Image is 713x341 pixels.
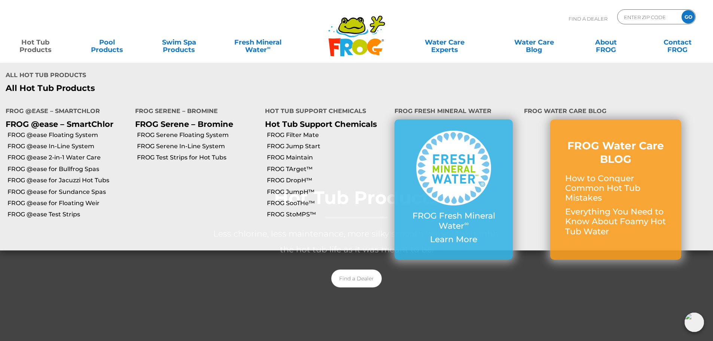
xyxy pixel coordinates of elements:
a: FROG Filter Mate [267,131,389,139]
a: All Hot Tub Products [6,83,351,93]
a: FROG @ease Test Strips [7,210,130,219]
input: Zip Code Form [623,12,674,22]
a: FROG Jump Start [267,142,389,150]
a: Water CareBlog [506,35,562,50]
a: Hot Tub Support Chemicals [265,119,377,129]
p: How to Conquer Common Hot Tub Mistakes [565,174,666,203]
a: FROG @ease for Floating Weir [7,199,130,207]
a: FROG SooTHe™ [267,199,389,207]
p: Learn More [409,235,498,244]
a: FROG Maintain [267,153,389,162]
a: Swim SpaProducts [151,35,207,50]
a: FROG @ease for Bullfrog Spas [7,165,130,173]
a: FROG Fresh Mineral Water∞ Learn More [409,131,498,248]
a: FROG JumpH™ [267,188,389,196]
p: FROG @ease – SmartChlor [6,119,124,129]
h4: FROG Serene – Bromine [135,104,253,119]
a: FROG @ease In-Line System [7,142,130,150]
img: openIcon [685,313,704,332]
h4: FROG Fresh Mineral Water [394,104,513,119]
h4: All Hot Tub Products [6,68,351,83]
sup: ∞ [464,220,469,227]
p: FROG Fresh Mineral Water [409,211,498,231]
a: FROG @ease Floating System [7,131,130,139]
a: PoolProducts [79,35,135,50]
sup: ∞ [267,45,271,51]
a: FROG TArget™ [267,165,389,173]
a: FROG DropH™ [267,176,389,185]
a: Water CareExperts [399,35,490,50]
a: FROG @ease for Sundance Spas [7,188,130,196]
h3: FROG Water Care BLOG [565,139,666,166]
a: FROG StoMPS™ [267,210,389,219]
a: FROG @ease for Jacuzzi Hot Tubs [7,176,130,185]
a: FROG Water Care BLOG How to Conquer Common Hot Tub Mistakes Everything You Need to Know About Foa... [565,139,666,240]
a: FROG Test Strips for Hot Tubs [137,153,259,162]
h4: FROG @ease – SmartChlor [6,104,124,119]
a: FROG Serene Floating System [137,131,259,139]
a: ContactFROG [650,35,706,50]
a: Find a Dealer [331,270,382,287]
p: Find A Dealer [569,9,607,28]
a: AboutFROG [578,35,634,50]
a: FROG Serene In-Line System [137,142,259,150]
h4: Hot Tub Support Chemicals [265,104,383,119]
input: GO [682,10,695,24]
p: FROG Serene – Bromine [135,119,253,129]
a: FROG @ease 2-in-1 Water Care [7,153,130,162]
a: Hot TubProducts [7,35,63,50]
a: Fresh MineralWater∞ [223,35,293,50]
h4: FROG Water Care Blog [524,104,707,119]
p: Everything You Need to Know About Foamy Hot Tub Water [565,207,666,237]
